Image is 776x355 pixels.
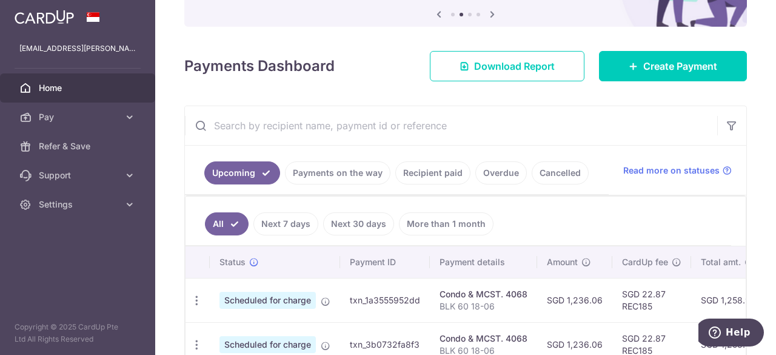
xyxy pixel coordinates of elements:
a: More than 1 month [399,212,493,235]
span: Status [219,256,246,268]
th: Payment details [430,246,537,278]
span: Support [39,169,119,181]
span: CardUp fee [622,256,668,268]
h4: Payments Dashboard [184,55,335,77]
td: SGD 1,258.93 [691,278,766,322]
span: Home [39,82,119,94]
input: Search by recipient name, payment id or reference [185,106,717,145]
p: [EMAIL_ADDRESS][PERSON_NAME][DOMAIN_NAME] [19,42,136,55]
a: Upcoming [204,161,280,184]
a: Payments on the way [285,161,390,184]
a: Next 30 days [323,212,394,235]
a: Read more on statuses [623,164,732,177]
img: CardUp [15,10,74,24]
iframe: Opens a widget where you can find more information [698,319,764,349]
div: Condo & MCST. 4068 [440,333,527,345]
span: Total amt. [701,256,741,268]
span: Scheduled for charge [219,292,316,309]
span: Scheduled for charge [219,336,316,353]
a: Overdue [475,161,527,184]
a: Download Report [430,51,584,81]
p: BLK 60 18-06 [440,300,527,313]
span: Amount [547,256,578,268]
span: Download Report [474,59,555,73]
span: Refer & Save [39,140,119,152]
a: Recipient paid [395,161,470,184]
th: Payment ID [340,246,430,278]
span: Settings [39,198,119,211]
span: Pay [39,111,119,123]
div: Condo & MCST. 4068 [440,288,527,300]
td: txn_1a3555952dd [340,278,430,322]
a: Next 7 days [253,212,318,235]
td: SGD 1,236.06 [537,278,612,322]
a: Create Payment [599,51,747,81]
span: Read more on statuses [623,164,720,177]
a: All [205,212,249,235]
span: Create Payment [643,59,717,73]
a: Cancelled [532,161,589,184]
td: SGD 22.87 REC185 [612,278,691,322]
